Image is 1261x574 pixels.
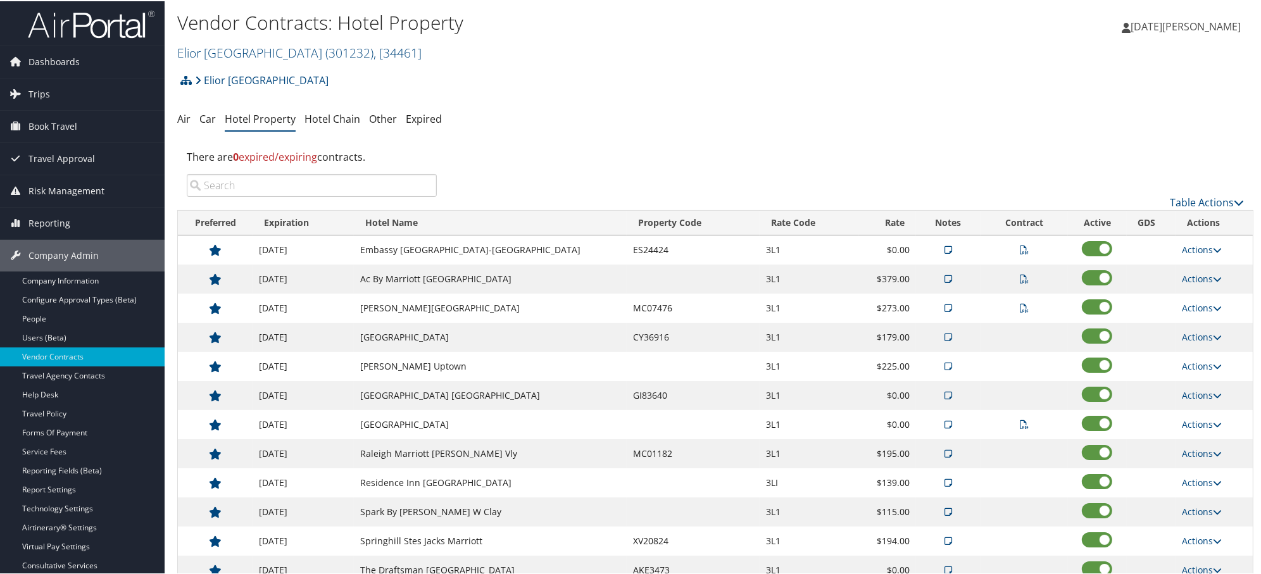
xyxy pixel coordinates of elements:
a: Air [177,111,191,125]
a: Actions [1182,475,1222,487]
span: Trips [28,77,50,109]
th: Active: activate to sort column ascending [1068,209,1127,234]
span: Book Travel [28,109,77,141]
a: Actions [1182,388,1222,400]
a: Elior [GEOGRAPHIC_DATA] [177,43,422,60]
td: 3L1 [760,438,858,467]
td: [DATE] [253,467,353,496]
td: $194.00 [858,525,916,554]
td: GI83640 [627,380,760,409]
h1: Vendor Contracts: Hotel Property [177,8,894,35]
span: Travel Approval [28,142,95,173]
a: Actions [1182,533,1222,546]
span: Reporting [28,206,70,238]
td: [DATE] [253,292,353,321]
td: 3L1 [760,496,858,525]
a: Actions [1182,301,1222,313]
td: [DATE] [253,351,353,380]
td: [PERSON_NAME][GEOGRAPHIC_DATA] [354,292,627,321]
a: Actions [1182,330,1222,342]
td: $0.00 [858,409,916,438]
td: $195.00 [858,438,916,467]
td: 3L1 [760,409,858,438]
td: MC01182 [627,438,760,467]
span: , [ 34461 ] [373,43,422,60]
img: airportal-logo.png [28,8,154,38]
td: 3LI [760,467,858,496]
a: Hotel Property [225,111,296,125]
th: Expiration: activate to sort column descending [253,209,353,234]
td: $225.00 [858,351,916,380]
td: XV20824 [627,525,760,554]
td: [PERSON_NAME] Uptown [354,351,627,380]
td: [DATE] [253,409,353,438]
td: MC07476 [627,292,760,321]
td: [DATE] [253,438,353,467]
td: 3L1 [760,351,858,380]
span: Company Admin [28,239,99,270]
a: [DATE][PERSON_NAME] [1122,6,1253,44]
td: Raleigh Marriott [PERSON_NAME] Vly [354,438,627,467]
div: There are contracts. [177,139,1253,173]
a: Actions [1182,242,1222,254]
a: Elior [GEOGRAPHIC_DATA] [195,66,329,92]
td: 3L1 [760,525,858,554]
td: Embassy [GEOGRAPHIC_DATA]-[GEOGRAPHIC_DATA] [354,234,627,263]
td: $115.00 [858,496,916,525]
strong: 0 [233,149,239,163]
td: Springhill Stes Jacks Marriott [354,525,627,554]
td: [DATE] [253,321,353,351]
td: [DATE] [253,525,353,554]
a: Table Actions [1170,194,1244,208]
td: Ac By Marriott [GEOGRAPHIC_DATA] [354,263,627,292]
td: $179.00 [858,321,916,351]
span: [DATE][PERSON_NAME] [1131,18,1241,32]
td: $0.00 [858,380,916,409]
a: Actions [1182,359,1222,371]
td: 3L1 [760,234,858,263]
td: [GEOGRAPHIC_DATA] [354,321,627,351]
th: Hotel Name: activate to sort column ascending [354,209,627,234]
th: Contract: activate to sort column ascending [981,209,1068,234]
th: Property Code: activate to sort column ascending [627,209,760,234]
a: Hotel Chain [304,111,360,125]
a: Actions [1182,446,1222,458]
a: Other [369,111,397,125]
td: [DATE] [253,263,353,292]
a: Actions [1182,271,1222,284]
a: Expired [406,111,442,125]
a: Actions [1182,417,1222,429]
td: $0.00 [858,234,916,263]
td: ES24424 [627,234,760,263]
td: [GEOGRAPHIC_DATA] [GEOGRAPHIC_DATA] [354,380,627,409]
td: 3L1 [760,380,858,409]
th: GDS: activate to sort column ascending [1127,209,1176,234]
td: $139.00 [858,467,916,496]
td: Spark By [PERSON_NAME] W Clay [354,496,627,525]
span: ( 301232 ) [325,43,373,60]
td: $273.00 [858,292,916,321]
td: [DATE] [253,234,353,263]
span: expired/expiring [233,149,317,163]
th: Preferred: activate to sort column ascending [178,209,253,234]
td: [DATE] [253,496,353,525]
span: Risk Management [28,174,104,206]
td: 3L1 [760,263,858,292]
td: [DATE] [253,380,353,409]
td: Residence Inn [GEOGRAPHIC_DATA] [354,467,627,496]
th: Rate: activate to sort column ascending [858,209,916,234]
td: 3L1 [760,292,858,321]
td: CY36916 [627,321,760,351]
th: Rate Code: activate to sort column ascending [760,209,858,234]
span: Dashboards [28,45,80,77]
th: Actions [1176,209,1253,234]
th: Notes: activate to sort column ascending [916,209,981,234]
td: $379.00 [858,263,916,292]
a: Car [199,111,216,125]
td: [GEOGRAPHIC_DATA] [354,409,627,438]
a: Actions [1182,504,1222,516]
input: Search [187,173,437,196]
td: 3L1 [760,321,858,351]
